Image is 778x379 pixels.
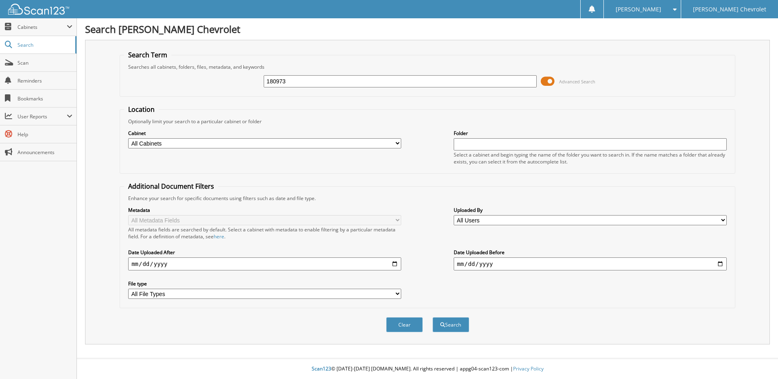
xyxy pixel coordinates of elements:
[616,7,661,12] span: [PERSON_NAME]
[454,130,727,137] label: Folder
[128,280,401,287] label: File type
[17,24,67,30] span: Cabinets
[128,130,401,137] label: Cabinet
[513,365,544,372] a: Privacy Policy
[128,257,401,270] input: start
[737,340,778,379] iframe: Chat Widget
[312,365,331,372] span: Scan123
[433,317,469,332] button: Search
[124,195,731,202] div: Enhance your search for specific documents using filters such as date and file type.
[124,50,171,59] legend: Search Term
[124,105,159,114] legend: Location
[8,4,69,15] img: scan123-logo-white.svg
[85,22,770,36] h1: Search [PERSON_NAME] Chevrolet
[454,257,727,270] input: end
[386,317,423,332] button: Clear
[17,113,67,120] span: User Reports
[17,131,72,138] span: Help
[454,207,727,213] label: Uploaded By
[17,59,72,66] span: Scan
[124,63,731,70] div: Searches all cabinets, folders, files, metadata, and keywords
[17,95,72,102] span: Bookmarks
[214,233,224,240] a: here
[128,207,401,213] label: Metadata
[128,226,401,240] div: All metadata fields are searched by default. Select a cabinet with metadata to enable filtering b...
[124,182,218,191] legend: Additional Document Filters
[77,359,778,379] div: © [DATE]-[DATE] [DOMAIN_NAME]. All rights reserved | appg04-scan123-com |
[454,249,727,256] label: Date Uploaded Before
[559,78,595,85] span: Advanced Search
[17,41,71,48] span: Search
[17,149,72,156] span: Announcements
[124,118,731,125] div: Optionally limit your search to a particular cabinet or folder
[128,249,401,256] label: Date Uploaded After
[454,151,727,165] div: Select a cabinet and begin typing the name of the folder you want to search in. If the name match...
[693,7,766,12] span: [PERSON_NAME] Chevrolet
[17,77,72,84] span: Reminders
